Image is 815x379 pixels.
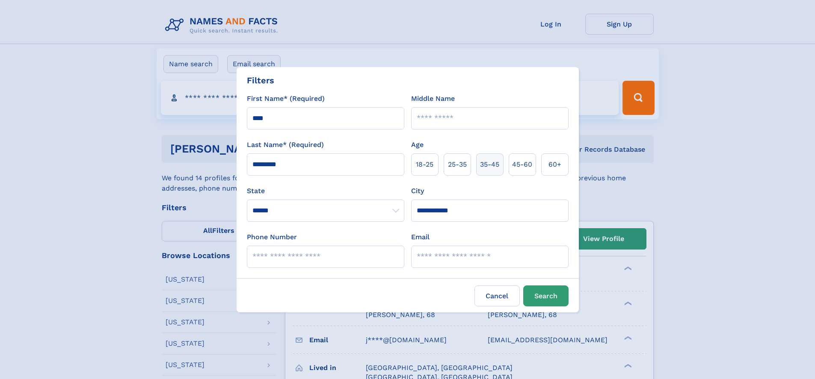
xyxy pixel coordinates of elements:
[448,159,467,170] span: 25‑35
[411,94,455,104] label: Middle Name
[512,159,532,170] span: 45‑60
[247,140,324,150] label: Last Name* (Required)
[411,186,424,196] label: City
[247,94,325,104] label: First Name* (Required)
[247,74,274,87] div: Filters
[548,159,561,170] span: 60+
[247,186,404,196] label: State
[247,232,297,242] label: Phone Number
[474,285,520,306] label: Cancel
[480,159,499,170] span: 35‑45
[411,232,430,242] label: Email
[416,159,433,170] span: 18‑25
[411,140,424,150] label: Age
[523,285,569,306] button: Search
